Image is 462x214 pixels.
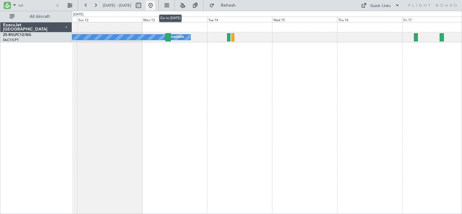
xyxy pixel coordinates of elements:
div: Wed 15 [272,17,337,22]
div: Tue 14 [207,17,272,22]
input: A/C (Reg. or Type) [18,1,53,10]
div: Mon 13 [142,17,207,22]
span: All Aircraft [16,15,64,19]
a: ZS-RVLPC12/NG [3,33,31,37]
span: ZS-RVL [3,33,15,37]
span: [DATE] - [DATE] [103,3,131,8]
button: All Aircraft [7,12,66,21]
div: [DATE] [73,12,83,17]
div: Quick Links [370,3,391,9]
div: Thu 16 [337,17,402,22]
span: Refresh [216,3,241,8]
button: Quick Links [358,1,403,10]
button: Refresh [207,1,243,10]
div: A/C Unavailable [159,33,184,42]
a: FACT/CPT [3,38,19,42]
div: Go to [DATE] [159,15,182,22]
div: Sun 12 [77,17,142,22]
